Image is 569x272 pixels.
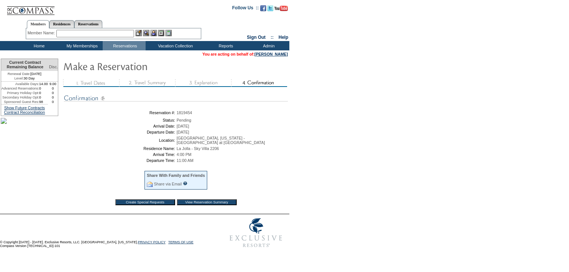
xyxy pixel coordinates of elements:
span: La Jolla - Sky Villa 2206 [177,146,219,151]
td: 0 [39,86,48,91]
td: Reports [203,41,246,50]
td: 30 Day [1,76,48,82]
img: b_calculator.gif [165,30,172,36]
a: Sign Out [247,35,265,40]
td: Secondary Holiday Opt: [1,95,39,100]
input: Create Special Requests [115,199,175,205]
td: Advanced Reservations: [1,86,39,91]
span: Pending [177,118,191,122]
td: Primary Holiday Opt: [1,91,39,95]
img: Exclusive Resorts [223,214,289,251]
div: Member Name: [28,30,56,36]
td: 0 [48,86,58,91]
span: Renewal Date: [7,72,30,76]
a: Become our fan on Facebook [260,7,266,12]
td: Current Contract Remaining Balance [1,59,48,71]
td: 0 [39,95,48,100]
td: Reservations [103,41,146,50]
img: Shot-20-028.jpg [1,118,7,124]
a: Help [279,35,288,40]
img: Reservations [158,30,164,36]
img: step1_state3.gif [63,79,119,87]
span: [DATE] [177,130,189,134]
td: Residence Name: [65,146,175,151]
input: View Reservation Summary [177,199,237,205]
span: [GEOGRAPHIC_DATA], [US_STATE] - [GEOGRAPHIC_DATA] at [GEOGRAPHIC_DATA] [177,136,265,145]
span: 1819454 [177,110,192,115]
div: Share With Family and Friends [147,173,205,178]
td: Status: [65,118,175,122]
img: Subscribe to our YouTube Channel [274,6,288,11]
td: 0 [48,100,58,104]
td: 0 [48,95,58,100]
td: Follow Us :: [232,4,259,13]
img: Follow us on Twitter [267,5,273,11]
td: Arrival Date: [65,124,175,128]
td: Departure Time: [65,158,175,163]
span: You are acting on behalf of: [202,52,288,56]
td: Location: [65,136,175,145]
td: Arrival Time: [65,152,175,157]
td: Available Days: [1,82,39,86]
span: [DATE] [177,124,189,128]
span: Level: [14,76,24,81]
a: Contract Reconciliation [4,110,45,115]
td: 9.00 [48,82,58,86]
a: Reservations [74,20,102,28]
td: 14.00 [39,82,48,86]
td: Departure Date: [65,130,175,134]
td: 0 [39,91,48,95]
img: Make Reservation [63,59,212,74]
a: Residences [49,20,74,28]
input: What is this? [183,181,187,185]
td: Vacation Collection [146,41,203,50]
td: Home [17,41,60,50]
a: PRIVACY POLICY [138,240,165,244]
span: 4:00 PM [177,152,192,157]
img: Become our fan on Facebook [260,5,266,11]
img: step4_state2.gif [231,79,287,87]
a: Show Future Contracts [4,106,45,110]
td: 98 [39,100,48,104]
a: Share via Email [154,182,182,186]
td: Sponsored Guest Res: [1,100,39,104]
a: Follow us on Twitter [267,7,273,12]
a: Subscribe to our YouTube Channel [274,7,288,12]
a: Members [27,20,50,28]
td: 0 [48,91,58,95]
img: step2_state3.gif [119,79,175,87]
img: View [143,30,149,36]
img: b_edit.gif [136,30,142,36]
span: Disc. [49,65,58,69]
td: Admin [246,41,289,50]
span: :: [271,35,274,40]
span: 11:00 AM [177,158,193,163]
td: [DATE] [1,71,48,76]
td: Reservation #: [65,110,175,115]
td: My Memberships [60,41,103,50]
a: TERMS OF USE [168,240,194,244]
a: [PERSON_NAME] [255,52,288,56]
img: Impersonate [150,30,157,36]
img: step3_state3.gif [175,79,231,87]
